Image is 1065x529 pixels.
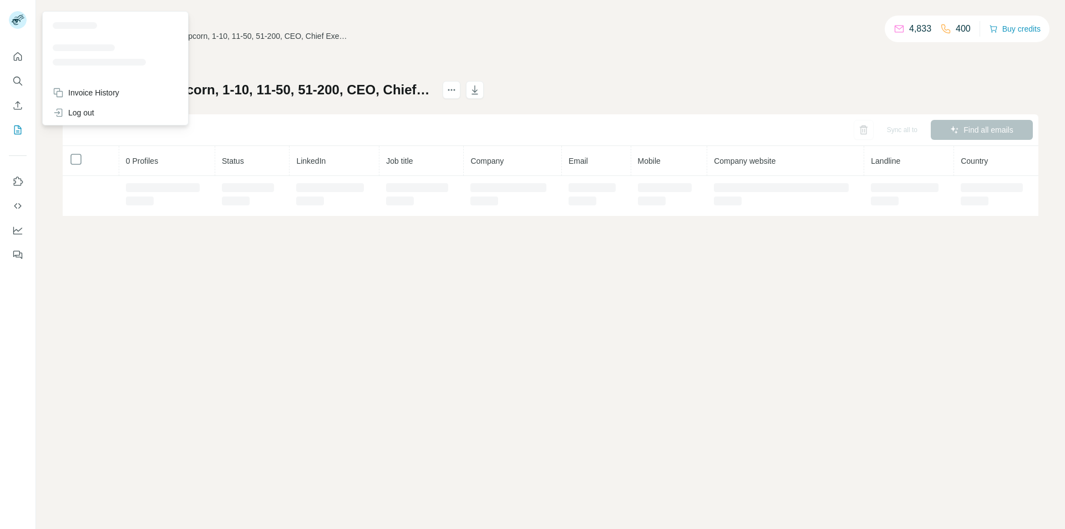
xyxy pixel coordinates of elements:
button: Enrich CSV [9,95,27,115]
span: Job title [386,157,413,165]
span: Company [470,157,504,165]
button: My lists [9,120,27,140]
button: actions [443,81,460,99]
button: Dashboard [9,220,27,240]
p: 4,833 [909,22,931,36]
div: Log out [53,107,94,118]
div: Search Export: Popcorn, 1-10, 11-50, 51-200, CEO, Chief Executive Officer, Founder, Owner, Purcha... [125,31,347,42]
span: Status [222,157,244,165]
span: Company website [714,157,775,165]
p: 400 [956,22,971,36]
div: Invoice History [53,87,119,98]
button: Use Surfe on LinkedIn [9,172,27,192]
button: Buy credits [989,21,1041,37]
button: Search [9,71,27,91]
span: Country [961,157,988,165]
h1: Search Export: Popcorn, 1-10, 11-50, 51-200, CEO, Chief Executive Officer, Founder, Owner, Purcha... [63,81,433,99]
button: Quick start [9,47,27,67]
button: Use Surfe API [9,196,27,216]
span: LinkedIn [296,157,326,165]
span: Mobile [638,157,661,165]
span: 0 Profiles [126,157,158,165]
button: Feedback [9,245,27,265]
span: Email [569,157,588,165]
span: Landline [871,157,900,165]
